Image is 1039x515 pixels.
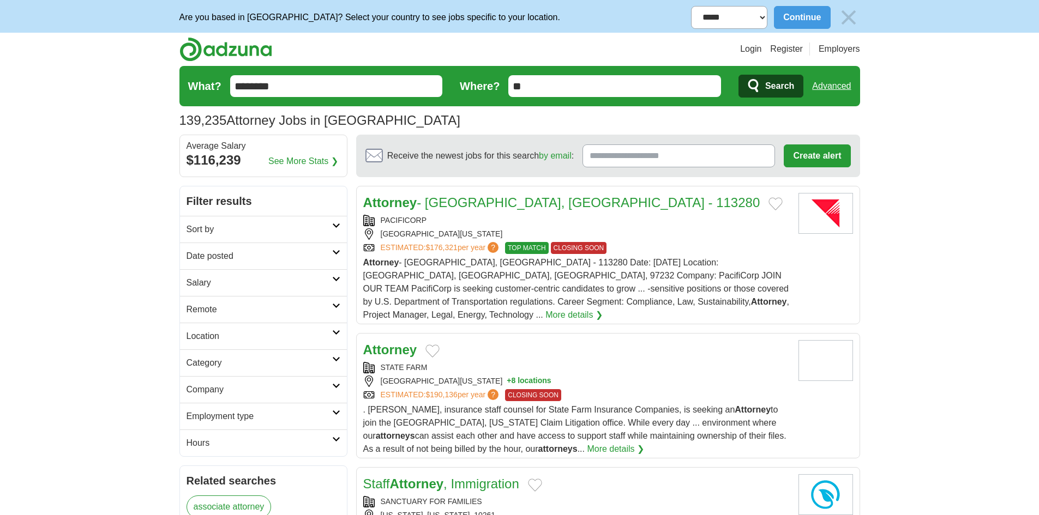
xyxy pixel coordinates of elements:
strong: attorneys [538,444,578,453]
span: - [GEOGRAPHIC_DATA], [GEOGRAPHIC_DATA] - 113280 Date: [DATE] Location: [GEOGRAPHIC_DATA], [GEOGRA... [363,258,789,319]
h2: Employment type [187,410,332,423]
span: $190,136 [425,390,457,399]
a: StaffAttorney, Immigration [363,476,519,491]
a: by email [539,151,572,160]
label: What? [188,78,221,94]
a: Advanced [812,75,851,97]
button: Add to favorite jobs [528,478,542,492]
h2: Category [187,356,332,369]
button: +8 locations [507,375,551,387]
a: Attorney- [GEOGRAPHIC_DATA], [GEOGRAPHIC_DATA] - 113280 [363,195,760,210]
div: [GEOGRAPHIC_DATA][US_STATE] [363,375,790,387]
img: PacifiCorp logo [798,193,853,234]
button: Add to favorite jobs [425,344,440,358]
img: Sanctuary For Families logo [798,474,853,515]
span: ? [488,242,499,253]
a: More details ❯ [545,308,603,322]
a: Location [180,323,347,349]
button: Create alert [784,144,850,167]
strong: Attorney [389,476,443,491]
a: Remote [180,296,347,323]
span: CLOSING SOON [551,242,607,254]
h2: Remote [187,303,332,316]
a: More details ❯ [587,443,644,456]
div: Average Salary [187,142,340,150]
span: ? [488,389,499,400]
a: Employment type [180,403,347,429]
a: See More Stats ❯ [268,155,338,168]
h2: Hours [187,437,332,450]
a: Company [180,376,347,403]
strong: attorneys [376,431,415,440]
strong: Attorney [735,405,771,414]
img: State Farm logo [798,340,853,381]
a: SANCTUARY FOR FAMILIES [381,497,482,506]
a: Date posted [180,243,347,269]
img: Adzuna logo [179,37,272,62]
a: Salary [180,269,347,296]
strong: Attorney [363,258,399,267]
a: Employers [819,43,860,56]
h2: Date posted [187,250,332,263]
a: Category [180,349,347,376]
div: [GEOGRAPHIC_DATA][US_STATE] [363,228,790,240]
p: Are you based in [GEOGRAPHIC_DATA]? Select your country to see jobs specific to your location. [179,11,560,24]
a: Hours [180,429,347,456]
a: Login [740,43,761,56]
h2: Company [187,383,332,396]
a: STATE FARM [381,363,428,372]
strong: Attorney [363,195,417,210]
label: Where? [460,78,500,94]
span: $176,321 [425,243,457,252]
button: Add to favorite jobs [768,197,783,210]
span: CLOSING SOON [505,389,561,401]
span: Receive the newest jobs for this search : [387,149,574,162]
h1: Attorney Jobs in [GEOGRAPHIC_DATA] [179,113,460,128]
h2: Salary [187,276,332,289]
a: Sort by [180,216,347,243]
a: Attorney [363,342,417,357]
span: 139,235 [179,111,227,130]
h2: Filter results [180,186,347,216]
a: PACIFICORP [381,216,427,225]
div: $116,239 [187,150,340,170]
span: . [PERSON_NAME], insurance staff counsel for State Farm Insurance Companies, is seeking an to joi... [363,405,786,453]
a: ESTIMATED:$176,321per year? [381,242,501,254]
button: Continue [774,6,830,29]
h2: Related searches [187,472,340,489]
a: Register [770,43,803,56]
a: ESTIMATED:$190,136per year? [381,389,501,401]
img: icon_close_no_bg.svg [837,6,860,29]
span: + [507,375,511,387]
h2: Location [187,330,332,343]
h2: Sort by [187,223,332,236]
strong: Attorney [751,297,787,306]
span: TOP MATCH [505,242,548,254]
button: Search [738,75,803,98]
span: Search [765,75,794,97]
